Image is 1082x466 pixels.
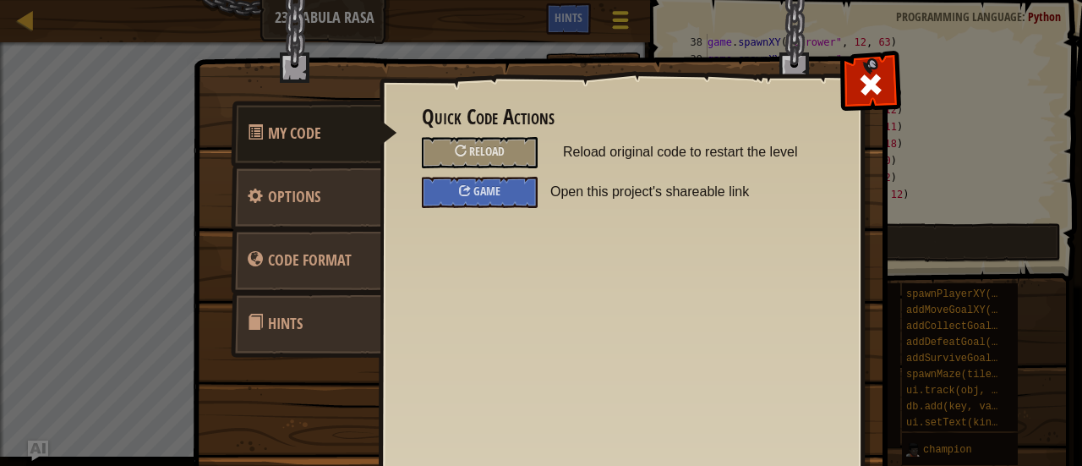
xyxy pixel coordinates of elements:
[231,164,381,230] a: Options
[422,137,538,168] div: Reload original code to restart the level
[422,106,820,129] h3: Quick Code Actions
[268,123,321,144] span: Quick Code Actions
[469,143,505,159] span: Reload
[268,186,320,207] span: Configure settings
[422,177,538,208] a: Game
[473,183,500,199] span: Game
[231,101,397,167] a: My Code
[563,137,820,167] span: Reload original code to restart the level
[231,228,381,293] a: Code Format
[268,313,303,334] span: Hints
[550,177,833,207] span: Open this project's shareable link
[268,249,352,271] span: game_menu.change_language_caption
